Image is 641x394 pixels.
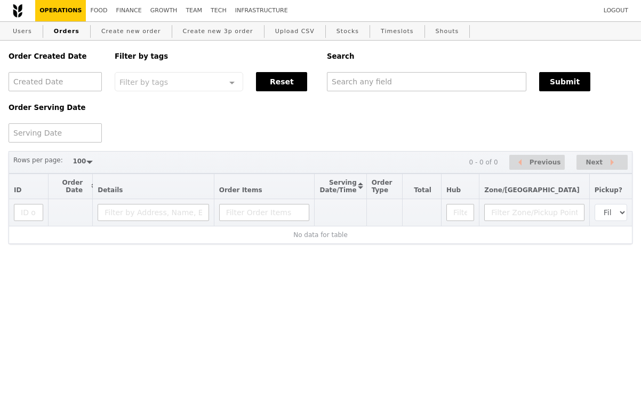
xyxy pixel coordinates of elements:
[539,72,590,91] button: Submit
[509,155,565,170] button: Previous
[372,179,392,194] span: Order Type
[530,156,561,169] span: Previous
[50,22,84,41] a: Orders
[469,159,498,166] div: 0 - 0 of 0
[13,155,63,166] label: Rows per page:
[98,204,209,221] input: Filter by Address, Name, Email, Mobile
[219,204,310,221] input: Filter Order Items
[14,231,627,239] div: No data for table
[586,156,603,169] span: Next
[9,22,36,41] a: Users
[446,186,461,194] span: Hub
[9,52,102,60] h5: Order Created Date
[9,123,102,143] input: Serving Date
[271,22,319,41] a: Upload CSV
[179,22,258,41] a: Create new 3p order
[13,4,22,18] img: Grain logo
[219,186,262,194] span: Order Items
[332,22,363,41] a: Stocks
[97,22,165,41] a: Create new order
[376,22,418,41] a: Timeslots
[446,204,474,221] input: Filter Hub
[484,204,584,221] input: Filter Zone/Pickup Point
[595,186,622,194] span: Pickup?
[14,186,21,194] span: ID
[484,186,580,194] span: Zone/[GEOGRAPHIC_DATA]
[9,72,102,91] input: Created Date
[431,22,463,41] a: Shouts
[256,72,307,91] button: Reset
[115,52,314,60] h5: Filter by tags
[327,72,526,91] input: Search any field
[576,155,628,170] button: Next
[327,52,632,60] h5: Search
[9,104,102,112] h5: Order Serving Date
[14,204,43,221] input: ID or Salesperson name
[119,77,168,86] span: Filter by tags
[98,186,123,194] span: Details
